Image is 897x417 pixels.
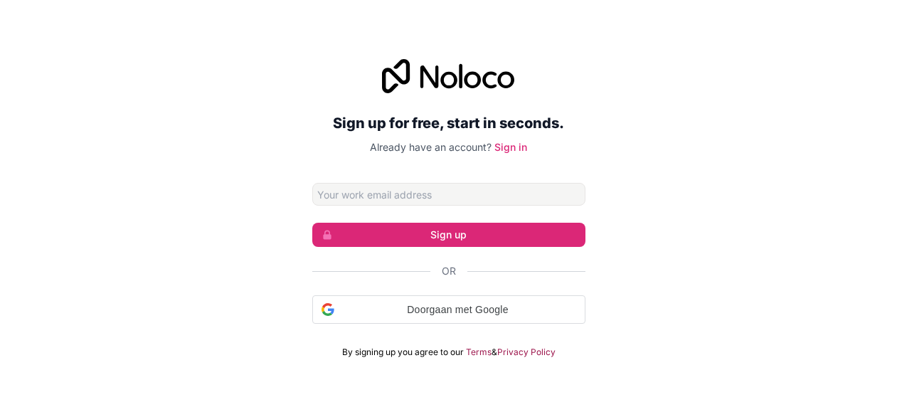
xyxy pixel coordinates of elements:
[370,141,492,153] span: Already have an account?
[312,183,585,206] input: Email address
[340,302,576,317] span: Doorgaan met Google
[442,264,456,278] span: Or
[494,141,527,153] a: Sign in
[305,322,593,354] iframe: Knop Inloggen met Google
[312,223,585,247] button: Sign up
[312,110,585,136] h2: Sign up for free, start in seconds.
[312,295,585,324] div: Doorgaan met Google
